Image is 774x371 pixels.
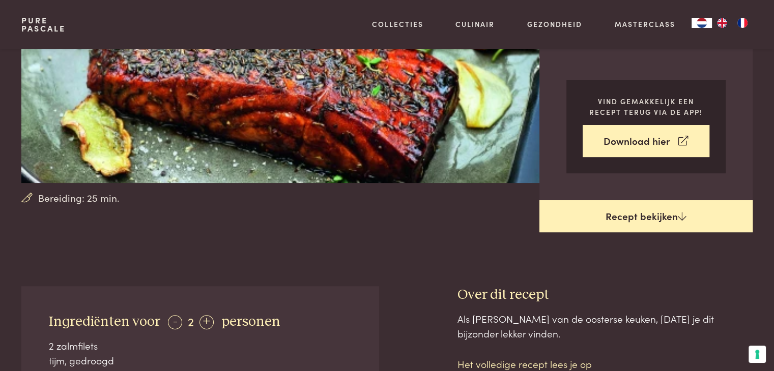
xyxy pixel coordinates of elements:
div: - [168,315,182,329]
a: Gezondheid [527,19,582,29]
a: EN [712,18,732,28]
a: Recept bekijken [539,200,753,233]
a: NL [692,18,712,28]
a: Masterclass [615,19,675,29]
div: Language [692,18,712,28]
ul: Language list [712,18,753,28]
div: Als [PERSON_NAME] van de oosterse keuken, [DATE] je dit bijzonder lekker vinden. [457,312,753,341]
div: 2 zalmfilets [49,338,352,353]
a: Download hier [583,125,709,157]
div: tijm, gedroogd [49,353,352,368]
button: Uw voorkeuren voor toestemming voor trackingtechnologieën [749,346,766,363]
span: personen [221,315,280,329]
aside: Language selected: Nederlands [692,18,753,28]
a: PurePascale [21,16,66,33]
div: + [199,315,214,329]
p: Vind gemakkelijk een recept terug via de app! [583,96,709,117]
span: 2 [188,313,194,329]
a: Culinair [455,19,495,29]
span: Bereiding: 25 min. [38,191,120,205]
h3: Over dit recept [457,286,753,304]
span: Ingrediënten voor [49,315,160,329]
a: Collecties [372,19,423,29]
a: FR [732,18,753,28]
